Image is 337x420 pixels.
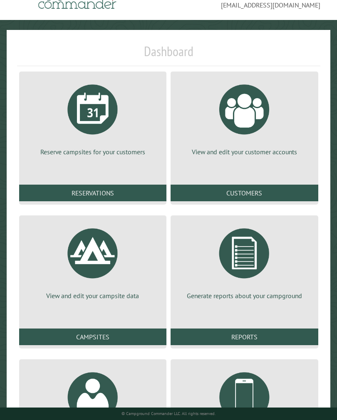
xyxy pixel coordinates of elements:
[181,222,308,300] a: Generate reports about your campground
[29,78,157,156] a: Reserve campsites for your customers
[171,329,318,345] a: Reports
[19,329,167,345] a: Campsites
[181,78,308,156] a: View and edit your customer accounts
[29,222,157,300] a: View and edit your campsite data
[171,185,318,201] a: Customers
[17,43,320,66] h1: Dashboard
[121,411,216,416] small: © Campground Commander LLC. All rights reserved.
[29,291,157,300] p: View and edit your campsite data
[181,147,308,156] p: View and edit your customer accounts
[181,291,308,300] p: Generate reports about your campground
[29,147,157,156] p: Reserve campsites for your customers
[19,185,167,201] a: Reservations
